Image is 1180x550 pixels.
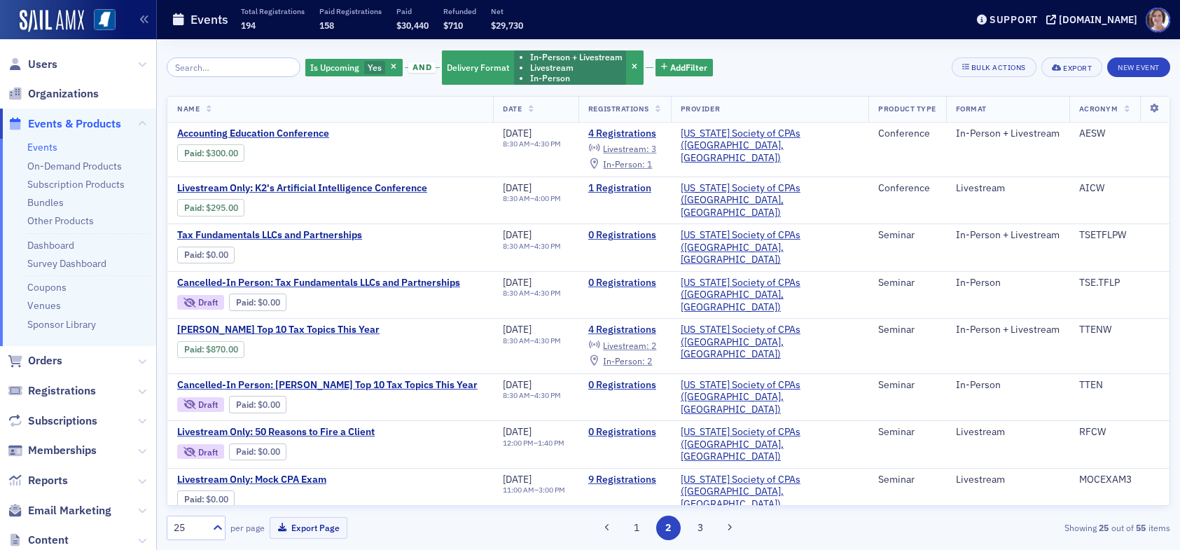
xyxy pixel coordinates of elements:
a: Reports [8,473,68,488]
strong: 25 [1097,521,1111,534]
a: Accounting Education Conference [177,128,412,140]
div: Paid: 0 - $0 [229,294,286,310]
a: 0 Registrations [588,229,661,242]
div: MOCEXAM3 [1079,474,1160,486]
a: [US_STATE] Society of CPAs ([GEOGRAPHIC_DATA], [GEOGRAPHIC_DATA]) [681,229,859,266]
span: and [408,62,436,74]
span: Mississippi Society of CPAs (Ridgeland, MS) [681,277,859,314]
time: 8:30 AM [503,241,530,251]
span: Organizations [28,86,99,102]
time: 8:30 AM [503,336,530,345]
li: Livestream [530,62,623,73]
a: In-Person: 2 [588,355,652,366]
div: – [503,486,565,495]
span: Cancelled-In Person: Surgent's Top 10 Tax Topics This Year [177,379,478,392]
a: [US_STATE] Society of CPAs ([GEOGRAPHIC_DATA], [GEOGRAPHIC_DATA]) [681,277,859,314]
button: New Event [1107,57,1170,77]
div: In-Person [956,277,1060,289]
a: Content [8,532,69,548]
span: $0.00 [206,494,228,504]
a: Survey Dashboard [27,257,106,270]
span: 2 [647,355,652,366]
a: Livestream Only: K2's Artificial Intelligence Conference [177,182,427,195]
span: [DATE] [503,473,532,486]
div: Support [990,13,1038,26]
button: Export Page [270,517,347,539]
span: [DATE] [503,127,532,139]
div: Seminar [878,324,936,336]
a: Paid [184,249,202,260]
a: [US_STATE] Society of CPAs ([GEOGRAPHIC_DATA], [GEOGRAPHIC_DATA]) [681,474,859,511]
span: 1 [647,158,652,170]
a: Cancelled-In Person: [PERSON_NAME] Top 10 Tax Topics This Year [177,379,478,392]
img: SailAMX [20,10,84,32]
span: Cancelled-In Person: Tax Fundamentals LLCs and Partnerships [177,277,460,289]
div: Seminar [878,474,936,486]
span: : [236,297,258,308]
a: Livestream: 3 [588,143,656,154]
span: Livestream : [603,340,649,351]
time: 4:30 PM [534,390,561,400]
span: Mississippi Society of CPAs (Ridgeland, MS) [681,426,859,463]
div: In-Person + Livestream [956,229,1060,242]
div: TTENW [1079,324,1160,336]
span: $0.00 [258,297,280,308]
div: Draft [177,397,224,412]
span: 3 [651,143,656,154]
a: Dashboard [27,239,74,252]
span: [DATE] [503,276,532,289]
button: 3 [688,516,712,540]
a: 1 Registration [588,182,661,195]
time: 12:00 PM [503,438,534,448]
span: In-Person : [603,158,645,170]
a: Bundles [27,196,64,209]
a: Sponsor Library [27,318,96,331]
div: Draft [177,444,224,459]
a: On-Demand Products [27,160,122,172]
div: Bulk Actions [971,64,1026,71]
span: $29,730 [491,20,523,31]
div: In-Person [956,379,1060,392]
strong: 55 [1134,521,1148,534]
div: Draft [177,295,224,310]
div: RFCW [1079,426,1160,439]
a: 0 Registrations [588,277,661,289]
a: Paid [184,202,202,213]
a: Paid [184,344,202,355]
time: 8:30 AM [503,193,530,203]
p: Paid Registrations [319,6,382,16]
div: Seminar [878,229,936,242]
span: Content [28,532,69,548]
time: 8:30 AM [503,139,530,149]
span: : [184,148,206,158]
time: 4:00 PM [534,193,561,203]
div: Seminar [878,426,936,439]
a: Paid [236,297,254,308]
a: Venues [27,299,61,312]
a: [US_STATE] Society of CPAs ([GEOGRAPHIC_DATA], [GEOGRAPHIC_DATA]) [681,379,859,416]
div: Export [1063,64,1092,72]
span: 158 [319,20,334,31]
div: Showing out of items [845,521,1170,534]
time: 8:30 AM [503,288,530,298]
span: $295.00 [206,202,238,213]
span: : [184,202,206,213]
p: Total Registrations [241,6,305,16]
span: Acronym [1079,104,1118,114]
p: Paid [396,6,429,16]
span: Format [956,104,987,114]
div: AESW [1079,128,1160,140]
span: Surgent's Top 10 Tax Topics This Year [177,324,412,336]
span: Name [177,104,200,114]
button: Export [1041,57,1102,77]
span: Mississippi Society of CPAs (Ridgeland, MS) [681,128,859,165]
button: AddFilter [655,59,713,76]
div: Paid: 1 - $29500 [177,199,244,216]
span: $300.00 [206,148,238,158]
button: and [405,62,440,74]
div: – [503,139,561,149]
time: 1:40 PM [538,438,564,448]
a: In-Person: 1 [588,158,652,170]
span: [DATE] [503,323,532,336]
